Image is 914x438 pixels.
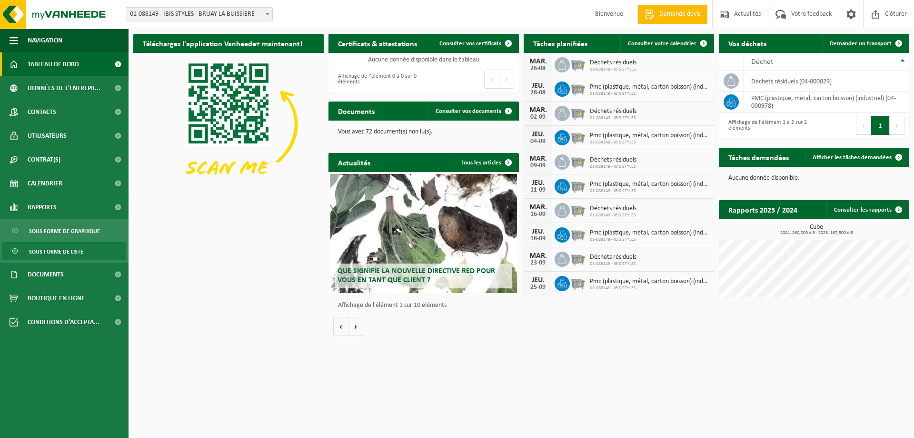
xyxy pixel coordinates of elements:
[570,80,586,96] img: WB-2500-GAL-GY-01
[871,116,890,135] button: 1
[528,204,547,211] div: MAR.
[570,250,586,266] img: WB-2500-GAL-GY-01
[328,153,380,172] h2: Actualités
[28,52,79,76] span: Tableau de bord
[751,58,773,66] span: Déchet
[590,188,709,194] span: 01-088149 - IBIS STYLES
[28,286,85,310] span: Boutique en ligne
[338,267,495,284] span: Que signifie la nouvelle directive RED pour vous en tant que client ?
[333,69,419,90] div: Affichage de l'élément 0 à 0 sur 0 éléments
[28,310,99,334] span: Conditions d'accepta...
[29,222,100,240] span: Sous forme de graphique
[528,235,547,242] div: 18-09
[29,243,83,261] span: Sous forme de liste
[570,226,586,242] img: WB-2500-GAL-GY-01
[570,56,586,72] img: WB-2500-GAL-GY-01
[805,148,908,167] a: Afficher les tâches demandées
[590,59,636,67] span: Déchets résiduels
[822,34,908,53] a: Demander un transport
[528,65,547,72] div: 26-08
[590,164,636,170] span: 01-088149 - IBIS STYLES
[528,228,547,235] div: JEU.
[826,200,908,219] a: Consulter les rapports
[528,106,547,114] div: MAR.
[590,67,636,72] span: 01-088149 - IBIS STYLES
[570,275,586,291] img: WB-2500-GAL-GY-01
[590,108,636,115] span: Déchets résiduels
[590,91,709,97] span: 01-088149 - IBIS STYLES
[590,254,636,261] span: Déchets résiduels
[28,148,60,172] span: Contrat(s)
[719,148,798,166] h2: Tâches demandées
[570,177,586,194] img: WB-2500-GAL-GY-01
[528,211,547,218] div: 16-09
[590,261,636,267] span: 01-088149 - IBIS STYLES
[590,237,709,243] span: 01-088149 - IBIS STYLES
[133,53,324,196] img: Download de VHEPlus App
[528,260,547,266] div: 23-09
[528,163,547,169] div: 09-09
[333,317,348,336] button: Vorige
[348,317,363,336] button: Volgende
[830,41,892,47] span: Demander un transport
[528,187,547,194] div: 11-09
[590,140,709,145] span: 01-088149 - IBIS STYLES
[724,231,909,235] span: 2024: 260,000 m3 - 2025: 167,500 m3
[590,285,709,291] span: 01-088149 - IBIS STYLES
[590,181,709,188] span: Pmc (plastique, métal, carton boisson) (industriel)
[454,153,518,172] a: Tous les articles
[590,205,636,213] span: Déchets résiduels
[637,5,707,24] a: Demande devis
[528,155,547,163] div: MAR.
[813,154,892,161] span: Afficher les tâches demandées
[28,263,64,286] span: Documents
[28,100,56,124] span: Contacts
[570,153,586,169] img: WB-2500-GAL-GY-01
[528,284,547,291] div: 25-09
[28,76,100,100] span: Données de l'entrepr...
[432,34,518,53] a: Consulter vos certificats
[570,104,586,121] img: WB-2500-GAL-GY-01
[528,131,547,138] div: JEU.
[28,29,62,52] span: Navigation
[126,7,273,21] span: 01-088149 - IBIS STYLES - BRUAY LA BUISSIERE
[628,41,696,47] span: Consulter votre calendrier
[590,132,709,140] span: Pmc (plastique, métal, carton boisson) (industriel)
[890,116,904,135] button: Next
[28,172,62,195] span: Calendrier
[620,34,713,53] a: Consulter votre calendrier
[28,124,67,148] span: Utilisateurs
[330,174,517,293] a: Que signifie la nouvelle directive RED pour vous en tant que client ?
[590,115,636,121] span: 01-088149 - IBIS STYLES
[570,129,586,145] img: WB-2500-GAL-GY-01
[528,179,547,187] div: JEU.
[133,34,312,52] h2: Téléchargez l'application Vanheede+ maintenant!
[719,34,776,52] h2: Vos déchets
[728,175,900,182] p: Aucune donnée disponible.
[590,229,709,237] span: Pmc (plastique, métal, carton boisson) (industriel)
[328,53,519,66] td: Aucune donnée disponible dans le tableau
[126,8,272,21] span: 01-088149 - IBIS STYLES - BRUAY LA BUISSIERE
[590,156,636,164] span: Déchets résiduels
[428,102,518,121] a: Consulter vos documents
[528,58,547,65] div: MAR.
[528,276,547,284] div: JEU.
[590,213,636,218] span: 01-088149 - IBIS STYLES
[570,202,586,218] img: WB-2500-GAL-GY-01
[657,10,703,19] span: Demande devis
[590,83,709,91] span: Pmc (plastique, métal, carton boisson) (industriel)
[528,114,547,121] div: 02-09
[439,41,501,47] span: Consulter vos certificats
[2,222,126,240] a: Sous forme de graphique
[856,116,871,135] button: Previous
[436,108,501,114] span: Consulter vos documents
[338,129,509,135] p: Vous avez 72 document(s) non lu(s).
[499,70,514,89] button: Next
[724,224,909,235] h3: Cube
[590,278,709,285] span: Pmc (plastique, métal, carton boisson) (industriel)
[528,90,547,96] div: 28-08
[719,200,807,219] h2: Rapports 2025 / 2024
[2,242,126,260] a: Sous forme de liste
[338,302,514,309] p: Affichage de l'élément 1 sur 10 éléments
[528,252,547,260] div: MAR.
